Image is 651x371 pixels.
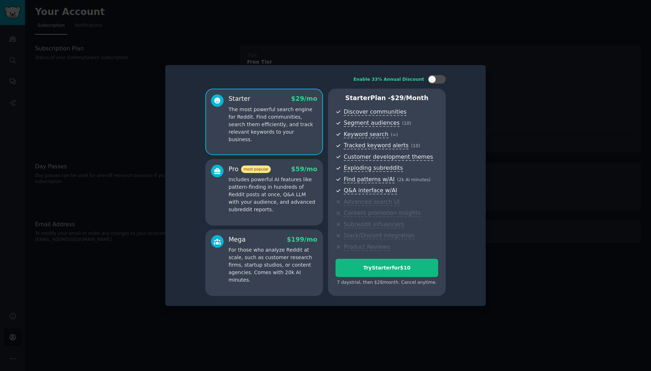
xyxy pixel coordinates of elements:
[229,235,246,244] div: Mega
[336,280,438,286] div: 7 days trial, then $ 29 /month . Cancel anytime.
[291,165,317,173] span: $ 59 /mo
[344,142,408,149] span: Tracked keyword alerts
[353,76,424,83] div: Enable 33% Annual Discount
[344,164,403,172] span: Exploding subreddits
[229,176,317,213] p: Includes powerful AI features like pattern-finding in hundreds of Reddit posts at once, Q&A LLM w...
[344,131,388,138] span: Keyword search
[241,165,271,173] span: most popular
[229,246,317,284] p: For those who analyze Reddit at scale, such as customer research firms, startup studios, or conte...
[411,143,420,148] span: ( 10 )
[344,119,400,127] span: Segment audiences
[344,221,404,228] span: Subreddit influencers
[336,259,438,277] button: TryStarterfor$10
[291,95,317,102] span: $ 29 /mo
[336,94,438,103] p: Starter Plan -
[229,165,271,174] div: Pro
[391,94,429,102] span: $ 29 /month
[344,198,400,206] span: Advanced search UI
[344,232,415,239] span: Slack/Discord integration
[344,176,395,183] span: Find patterns w/AI
[344,209,421,217] span: Content promotion insights
[344,153,433,161] span: Customer development themes
[402,121,411,126] span: ( 10 )
[344,108,406,116] span: Discover communities
[344,187,397,194] span: Q&A interface w/AI
[336,264,438,272] div: Try Starter for $10
[344,243,390,251] span: Product Reviews
[397,177,431,182] span: ( 2k AI minutes )
[287,236,317,243] span: $ 199 /mo
[391,132,398,137] span: ( ∞ )
[229,94,250,103] div: Starter
[229,106,317,143] p: The most powerful search engine for Reddit. Find communities, search them efficiently, and track ...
